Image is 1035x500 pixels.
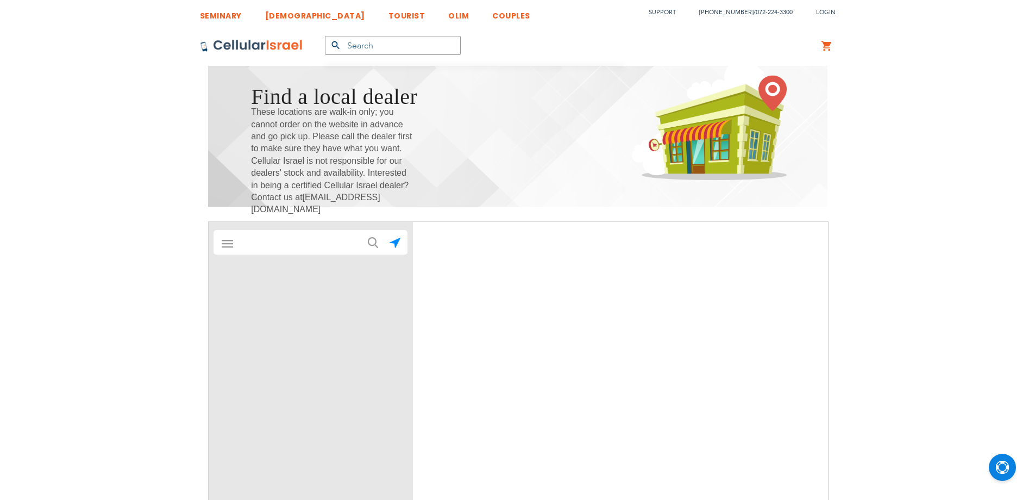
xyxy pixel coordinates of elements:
a: OLIM [448,3,469,23]
input: Search [325,36,461,55]
a: 072-224-3300 [756,8,793,16]
a: [PHONE_NUMBER] [699,8,754,16]
h1: Find a local dealer [251,81,417,112]
a: TOURIST [388,3,425,23]
span: These locations are walk-in only; you cannot order on the website in advance and go pick up. Plea... [251,106,414,216]
img: Cellular Israel Logo [200,39,303,52]
a: Support [649,8,676,16]
a: [DEMOGRAPHIC_DATA] [265,3,365,23]
a: SEMINARY [200,3,242,23]
li: / [688,4,793,20]
span: Login [816,8,836,16]
a: COUPLES [492,3,530,23]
